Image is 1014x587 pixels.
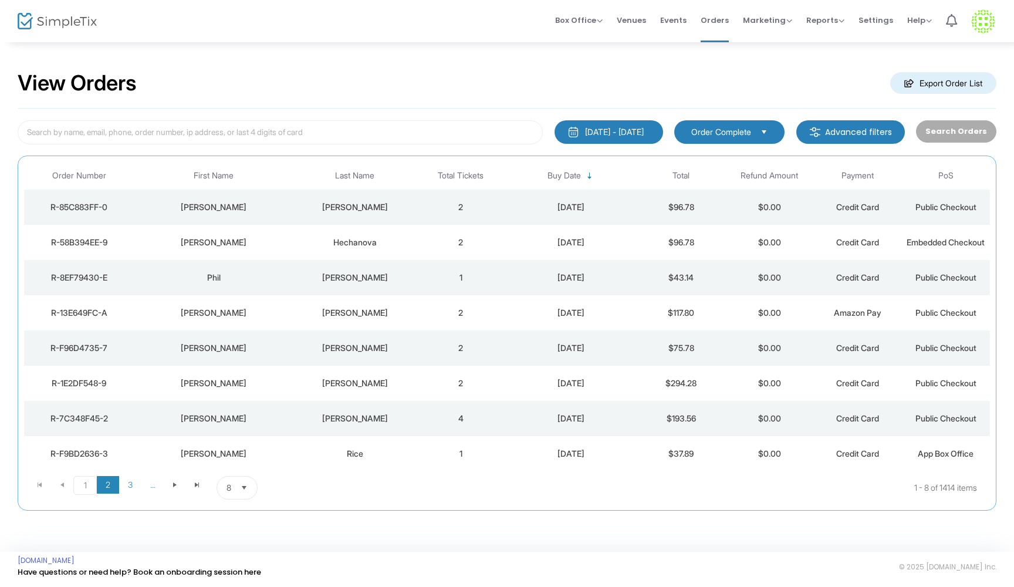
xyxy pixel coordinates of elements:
span: Embedded Checkout [907,237,985,247]
span: PoS [938,171,954,181]
td: 2 [417,295,505,330]
a: [DOMAIN_NAME] [18,556,75,565]
span: App Box Office [918,448,974,458]
span: Credit Card [836,448,879,458]
div: Frank [137,201,290,213]
td: $117.80 [637,295,725,330]
div: McCabe [296,272,413,284]
td: 4 [417,401,505,436]
span: Last Name [335,171,374,181]
span: Reports [806,15,844,26]
span: Credit Card [836,202,879,212]
div: R-85C883FF-0 [27,201,131,213]
div: R-7C348F45-2 [27,413,131,424]
span: Credit Card [836,343,879,353]
span: Public Checkout [915,308,976,318]
td: 1 [417,260,505,295]
input: Search by name, email, phone, order number, ip address, or last 4 digits of card [18,120,543,144]
div: 8/10/2025 [508,448,634,460]
span: Go to the next page [164,476,186,494]
td: $37.89 [637,436,725,471]
div: Phil [137,272,290,284]
div: Data table [24,162,990,471]
span: Box Office [555,15,603,26]
div: 8/11/2025 [508,413,634,424]
button: Select [756,126,772,139]
span: Public Checkout [915,378,976,388]
div: 8/11/2025 [508,377,634,389]
span: Go to the next page [170,480,180,490]
span: Settings [858,5,893,35]
div: R-58B394EE-9 [27,237,131,248]
th: Total Tickets [417,162,505,190]
span: Go to the last page [192,480,202,490]
td: 2 [417,225,505,260]
div: Hechanova [296,237,413,248]
span: Credit Card [836,237,879,247]
span: Page 3 [119,476,141,494]
span: Orders [701,5,729,35]
span: Marketing [743,15,792,26]
td: $0.00 [725,330,813,366]
span: Public Checkout [915,413,976,423]
td: $0.00 [725,190,813,225]
td: 1 [417,436,505,471]
h2: View Orders [18,70,137,96]
a: Have questions or need help? Book an onboarding session here [18,566,261,578]
span: 8 [227,482,231,494]
span: Help [907,15,932,26]
div: R-8EF79430-E [27,272,131,284]
m-button: Export Order List [890,72,996,94]
td: $43.14 [637,260,725,295]
td: $96.78 [637,190,725,225]
span: Venues [617,5,646,35]
td: $0.00 [725,436,813,471]
span: Amazon Pay [834,308,881,318]
div: R-13E649FC-A [27,307,131,319]
td: $0.00 [725,401,813,436]
div: 8/11/2025 [508,201,634,213]
div: [DATE] - [DATE] [585,126,644,138]
div: Michael [137,377,290,389]
span: Credit Card [836,413,879,423]
span: Buy Date [547,171,581,181]
span: Public Checkout [915,343,976,353]
div: Cloutier [296,413,413,424]
div: Anthony [137,237,290,248]
td: $193.56 [637,401,725,436]
span: Events [660,5,687,35]
td: $96.78 [637,225,725,260]
div: Nick [137,413,290,424]
div: Cooper [296,377,413,389]
span: Page 4 [141,476,164,494]
div: Kahanek [296,342,413,354]
td: 2 [417,366,505,401]
div: Devlin [137,448,290,460]
td: 2 [417,330,505,366]
td: $294.28 [637,366,725,401]
td: $0.00 [725,225,813,260]
div: R-F96D4735-7 [27,342,131,354]
div: R-F9BD2636-3 [27,448,131,460]
img: monthly [567,126,579,138]
div: 8/11/2025 [508,237,634,248]
div: 8/11/2025 [508,272,634,284]
span: © 2025 [DOMAIN_NAME] Inc. [899,562,996,572]
kendo-pager-info: 1 - 8 of 1414 items [374,476,977,500]
td: $75.78 [637,330,725,366]
span: First Name [194,171,234,181]
m-button: Advanced filters [796,120,905,144]
td: $0.00 [725,260,813,295]
span: Order Complete [691,126,751,138]
span: Page 2 [97,476,119,494]
img: filter [809,126,821,138]
span: Page 1 [73,476,97,495]
td: $0.00 [725,295,813,330]
div: Tony [137,307,290,319]
span: Sortable [585,171,594,181]
div: Rice [296,448,413,460]
th: Refund Amount [725,162,813,190]
div: R-1E2DF548-9 [27,377,131,389]
div: Natalie [137,342,290,354]
span: Public Checkout [915,202,976,212]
